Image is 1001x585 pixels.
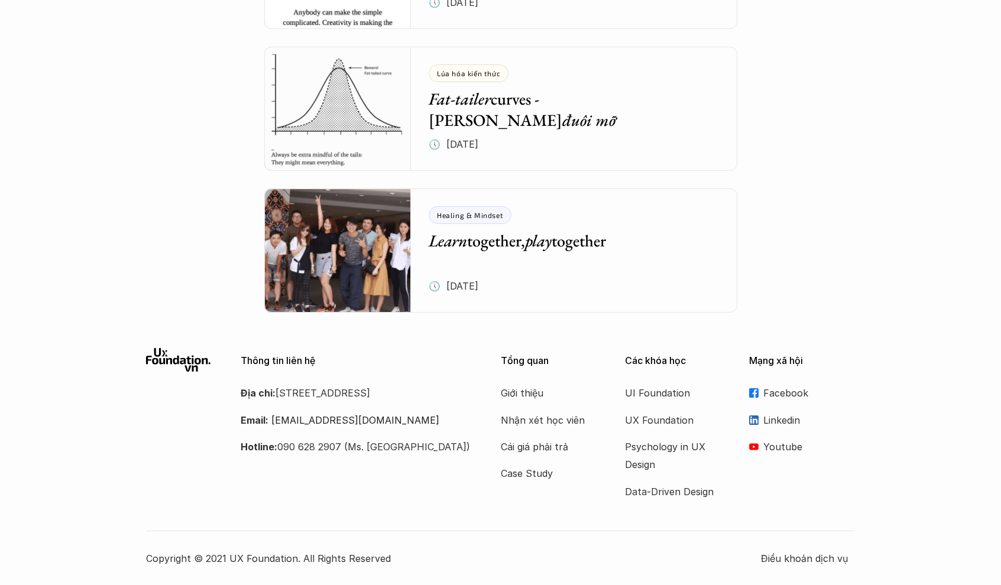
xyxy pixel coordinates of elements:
p: Healing & Mindset [437,211,503,219]
a: Psychology in UX Design [625,438,720,474]
em: Learn [429,230,467,251]
p: 090 628 2907 (Ms. [GEOGRAPHIC_DATA]) [241,438,471,456]
a: UX Foundation [625,411,720,429]
strong: Hotline: [241,441,277,453]
a: Lúa hóa kiến thứcFat-tailercurves - [PERSON_NAME]đuôi mỡ🕔 [DATE] [264,47,737,171]
em: play [525,230,552,251]
p: 🕔 [DATE] [429,277,478,295]
em: đuôi mỡ [562,109,617,131]
p: Linkedin [763,411,856,429]
strong: Email: [241,414,268,426]
a: Youtube [749,438,856,456]
a: Healing & MindsetLearntogether,playtogether🕔 [DATE] [264,188,737,313]
p: Facebook [763,384,856,402]
a: Điều khoản dịch vụ [761,550,856,567]
p: [STREET_ADDRESS] [241,384,471,402]
a: Cái giá phải trả [501,438,595,456]
p: Youtube [763,438,856,456]
a: Data-Driven Design [625,483,720,500]
h5: together, together [429,230,702,251]
em: Fat-tailer [429,88,491,109]
a: [EMAIL_ADDRESS][DOMAIN_NAME] [271,414,439,426]
p: 🕔 [DATE] [429,135,478,153]
p: Các khóa học [625,355,731,366]
a: Linkedin [749,411,856,429]
h5: curves - [PERSON_NAME] [429,88,702,131]
strong: Địa chỉ: [241,387,276,399]
p: Thông tin liên hệ [241,355,471,366]
a: Giới thiệu [501,384,595,402]
p: Lúa hóa kiến thức [437,69,500,77]
p: Tổng quan [501,355,607,366]
p: Copyright © 2021 UX Foundation. All Rights Reserved [146,550,761,567]
a: Facebook [749,384,856,402]
a: Case Study [501,464,595,482]
p: Mạng xã hội [749,355,856,366]
a: UI Foundation [625,384,720,402]
a: Nhận xét học viên [501,411,595,429]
